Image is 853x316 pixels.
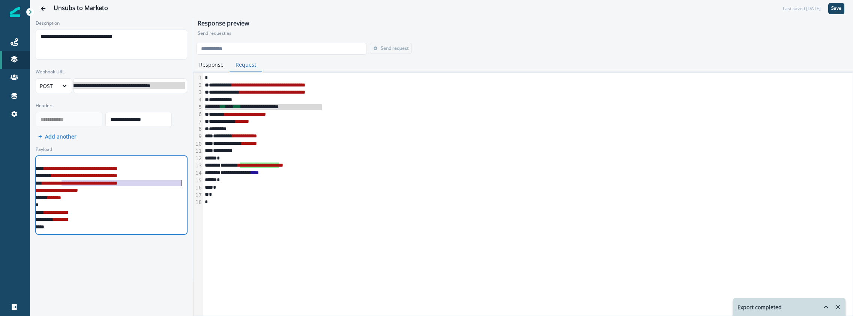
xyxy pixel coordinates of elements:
label: Headers [36,102,183,109]
p: Send request [381,46,408,51]
div: 18 [194,199,203,206]
button: Save [828,3,844,14]
div: 17 [194,192,203,199]
div: 5 [194,104,203,111]
p: Add another [45,133,77,140]
div: 9 [194,133,203,140]
label: Description [36,20,183,27]
div: 14 [194,170,203,177]
button: Request [230,58,262,72]
div: 7 [194,118,203,126]
p: Export completed [737,303,782,311]
label: Payload [36,146,183,153]
button: Remove-exports [832,301,844,313]
p: Save [831,6,841,11]
div: 3 [194,89,203,96]
div: 10 [194,140,203,148]
div: 16 [194,184,203,192]
div: Unsubs to Marketo [54,4,108,13]
button: hide-exports [814,298,829,316]
button: Response [193,58,230,72]
div: 13 [194,162,203,170]
button: Send request [370,43,412,54]
button: Add another [38,133,77,140]
div: POST [40,82,54,90]
div: 1 [194,74,203,82]
h1: Response preview [198,20,848,30]
div: 12 [194,155,203,162]
div: 11 [194,148,203,155]
button: Go back [36,1,51,16]
div: 8 [194,125,203,133]
div: 4 [194,96,203,104]
div: 6 [194,111,203,118]
label: Webhook URL [36,69,183,75]
div: Last saved [DATE] [783,5,821,12]
button: hide-exports [820,301,832,313]
img: Inflection [10,7,20,17]
div: 15 [194,177,203,185]
p: Send request as [198,30,848,37]
div: 2 [194,82,203,89]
